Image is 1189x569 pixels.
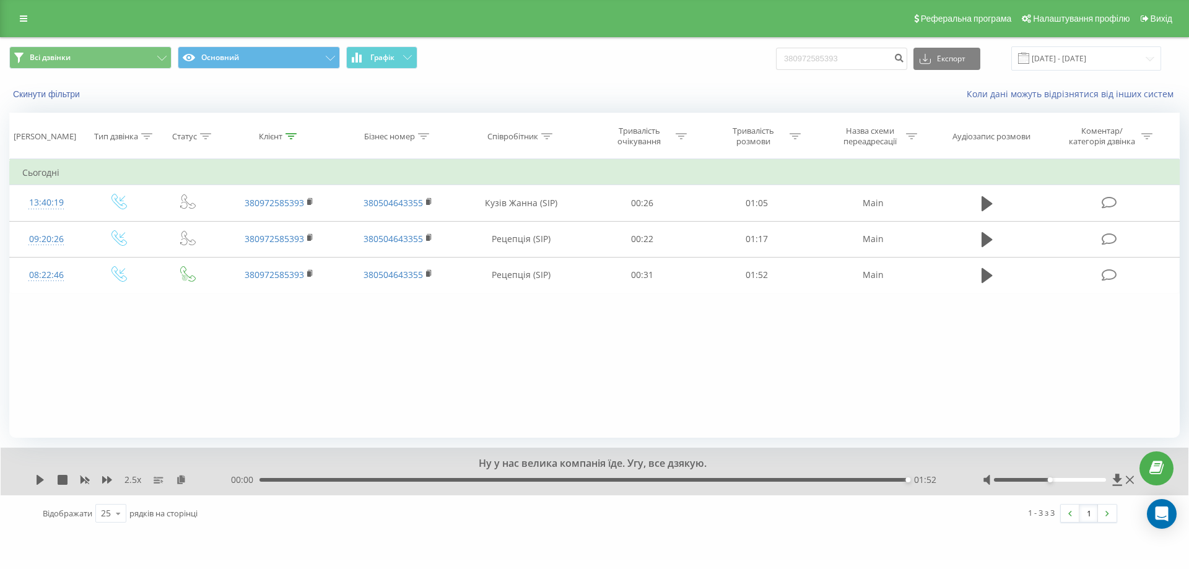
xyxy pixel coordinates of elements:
span: Налаштування профілю [1033,14,1130,24]
span: 2.5 x [124,474,141,486]
div: Тривалість очікування [606,126,673,147]
td: 01:17 [699,221,813,257]
span: Вихід [1151,14,1172,24]
div: Ну у нас велика компанія їде. Угу, все дзякую. [146,457,1027,471]
div: Коментар/категорія дзвінка [1066,126,1138,147]
span: Графік [370,53,394,62]
td: Main [814,185,933,221]
input: Пошук за номером [776,48,907,70]
td: Main [814,257,933,293]
div: 25 [101,507,111,519]
a: 1 [1079,505,1098,522]
a: 380504643355 [364,197,423,209]
button: Експорт [913,48,980,70]
div: 09:20:26 [22,227,71,251]
button: Основний [178,46,340,69]
td: 00:31 [585,257,699,293]
a: 380972585393 [245,269,304,280]
div: Тривалість розмови [720,126,786,147]
div: 08:22:46 [22,263,71,287]
td: 01:52 [699,257,813,293]
td: 01:05 [699,185,813,221]
div: Співробітник [487,131,538,142]
div: [PERSON_NAME] [14,131,76,142]
td: Main [814,221,933,257]
div: Клієнт [259,131,282,142]
div: Тип дзвінка [94,131,138,142]
td: Рецепція (SIP) [457,257,585,293]
span: рядків на сторінці [129,508,198,519]
td: Сьогодні [10,160,1180,185]
a: 380504643355 [364,233,423,245]
span: Реферальна програма [921,14,1012,24]
div: Аудіозапис розмови [952,131,1030,142]
div: Статус [172,131,197,142]
span: Всі дзвінки [30,53,71,63]
div: Назва схеми переадресації [837,126,903,147]
span: Відображати [43,508,92,519]
td: 00:22 [585,221,699,257]
td: Кузів Жанна (SIP) [457,185,585,221]
a: 380972585393 [245,233,304,245]
span: 00:00 [231,474,259,486]
button: Скинути фільтри [9,89,86,100]
td: 00:26 [585,185,699,221]
td: Рецепція (SIP) [457,221,585,257]
div: Accessibility label [1047,477,1052,482]
a: Коли дані можуть відрізнятися вiд інших систем [967,88,1180,100]
div: Accessibility label [905,477,910,482]
div: Open Intercom Messenger [1147,499,1177,529]
button: Всі дзвінки [9,46,172,69]
div: 1 - 3 з 3 [1028,506,1055,519]
button: Графік [346,46,417,69]
div: 13:40:19 [22,191,71,215]
a: 380972585393 [245,197,304,209]
a: 380504643355 [364,269,423,280]
div: Бізнес номер [364,131,415,142]
span: 01:52 [914,474,936,486]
